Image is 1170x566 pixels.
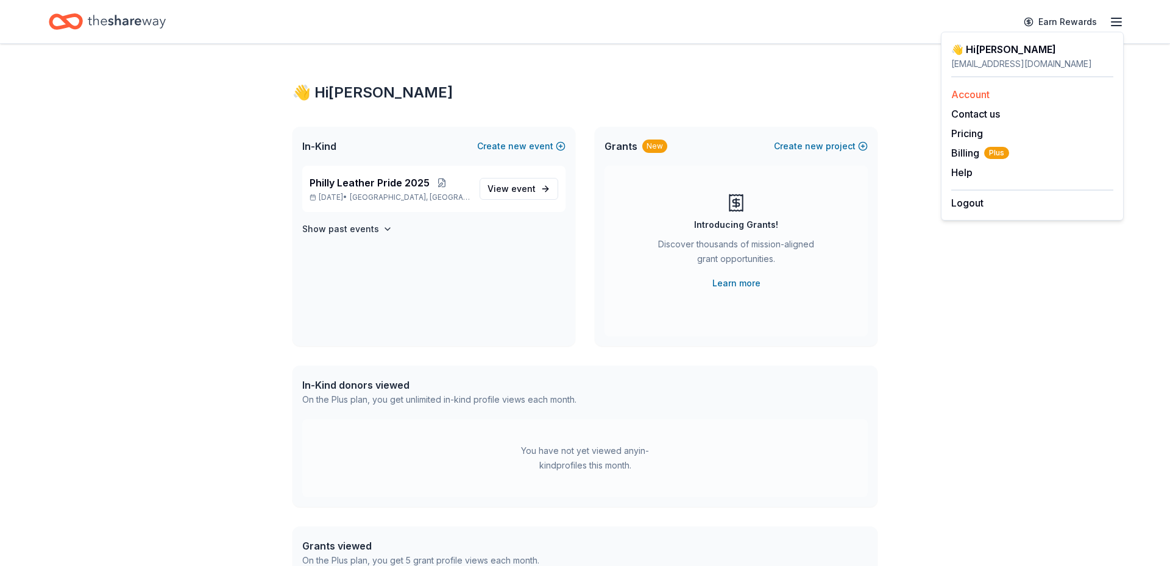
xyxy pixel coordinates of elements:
div: [EMAIL_ADDRESS][DOMAIN_NAME] [951,57,1113,71]
span: Grants [604,139,637,154]
div: In-Kind donors viewed [302,378,576,392]
span: In-Kind [302,139,336,154]
button: Help [951,165,973,180]
span: event [511,183,536,194]
button: Contact us [951,107,1000,121]
div: New [642,140,667,153]
div: Discover thousands of mission-aligned grant opportunities. [653,237,819,271]
h4: Show past events [302,222,379,236]
span: Billing [951,146,1009,160]
div: 👋 Hi [PERSON_NAME] [951,42,1113,57]
button: Logout [951,196,984,210]
button: Createnewevent [477,139,565,154]
div: Introducing Grants! [694,218,778,232]
div: On the Plus plan, you get unlimited in-kind profile views each month. [302,392,576,407]
span: Plus [984,147,1009,159]
a: Earn Rewards [1016,11,1104,33]
button: BillingPlus [951,146,1009,160]
div: 👋 Hi [PERSON_NAME] [292,83,877,102]
a: Learn more [712,276,760,291]
a: Pricing [951,127,983,140]
span: [GEOGRAPHIC_DATA], [GEOGRAPHIC_DATA] [350,193,470,202]
span: Philly Leather Pride 2025 [310,175,430,190]
a: Home [49,7,166,36]
div: You have not yet viewed any in-kind profiles this month. [509,444,661,473]
span: View [487,182,536,196]
a: View event [480,178,558,200]
p: [DATE] • [310,193,470,202]
span: new [805,139,823,154]
a: Account [951,88,990,101]
button: Show past events [302,222,392,236]
div: Grants viewed [302,539,539,553]
span: new [508,139,526,154]
button: Createnewproject [774,139,868,154]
